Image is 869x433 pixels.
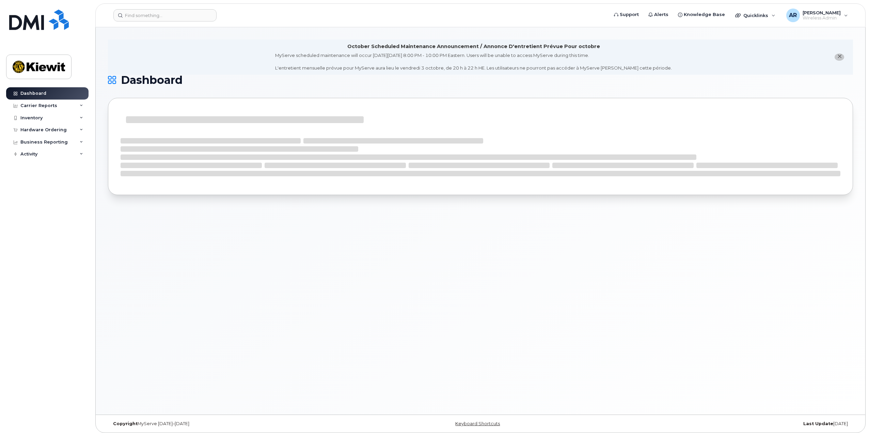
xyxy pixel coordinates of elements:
a: Keyboard Shortcuts [455,421,500,426]
strong: Last Update [803,421,833,426]
div: MyServe [DATE]–[DATE] [108,421,356,427]
button: close notification [835,54,844,61]
span: Dashboard [121,75,183,85]
div: MyServe scheduled maintenance will occur [DATE][DATE] 8:00 PM - 10:00 PM Eastern. Users will be u... [275,52,672,71]
div: [DATE] [605,421,853,427]
strong: Copyright [113,421,138,426]
div: October Scheduled Maintenance Announcement / Annonce D'entretient Prévue Pour octobre [347,43,600,50]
